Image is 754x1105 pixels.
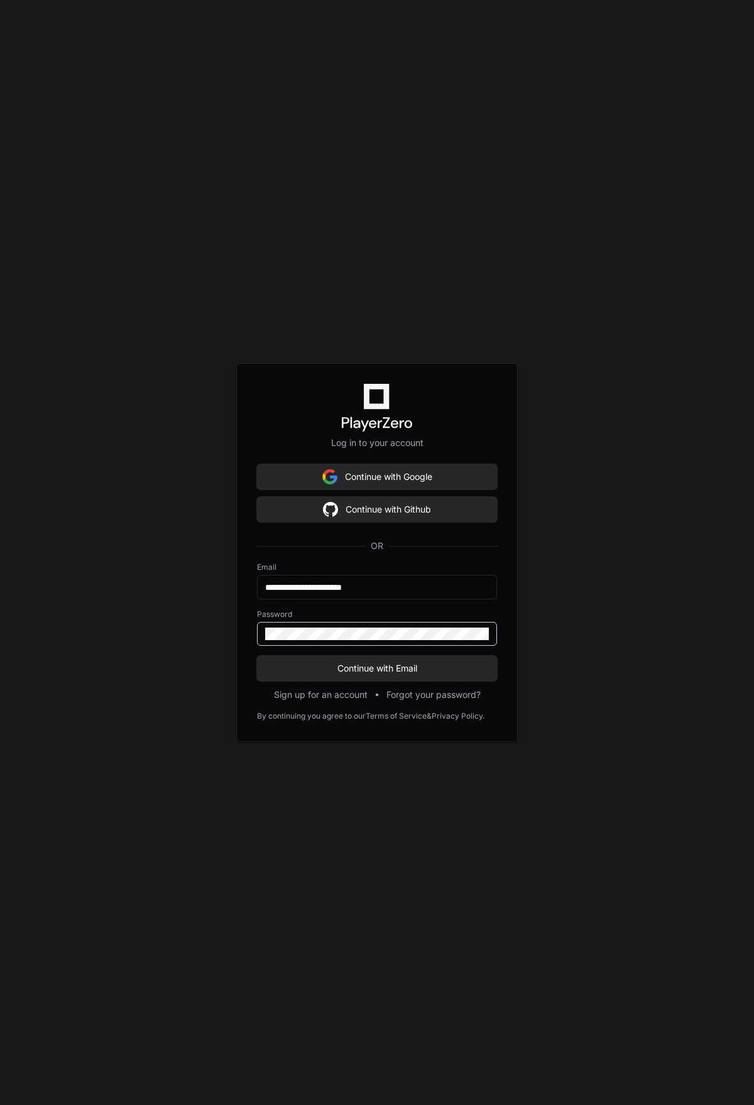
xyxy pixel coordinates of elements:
button: Continue with Github [257,497,497,522]
div: & [427,711,432,721]
button: Continue with Google [257,464,497,489]
img: Sign in with google [322,464,337,489]
button: Sign up for an account [274,689,368,701]
button: Continue with Email [257,656,497,681]
span: OR [366,540,388,552]
a: Terms of Service [366,711,427,721]
p: Log in to your account [257,437,497,449]
label: Password [257,609,497,619]
div: By continuing you agree to our [257,711,366,721]
span: Continue with Email [257,662,497,675]
img: Sign in with google [323,497,338,522]
button: Forgot your password? [386,689,481,701]
label: Email [257,562,497,572]
a: Privacy Policy. [432,711,484,721]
